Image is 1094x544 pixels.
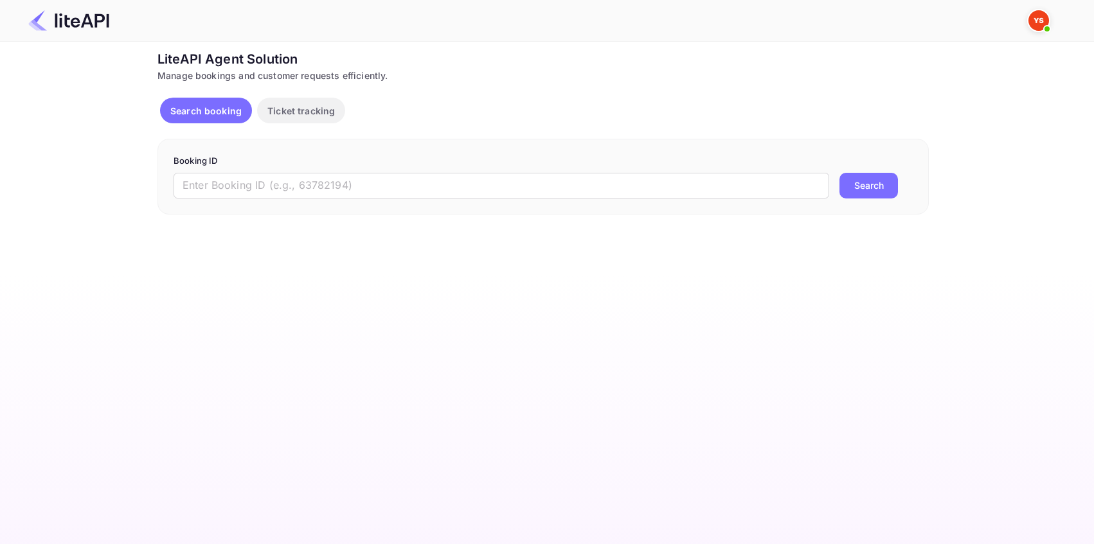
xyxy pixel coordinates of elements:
div: LiteAPI Agent Solution [157,49,929,69]
input: Enter Booking ID (e.g., 63782194) [174,173,829,198]
img: LiteAPI Logo [28,10,109,31]
p: Ticket tracking [267,104,335,118]
img: Yandex Support [1028,10,1049,31]
div: Manage bookings and customer requests efficiently. [157,69,929,82]
p: Search booking [170,104,242,118]
button: Search [839,173,898,198]
p: Booking ID [174,155,913,168]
